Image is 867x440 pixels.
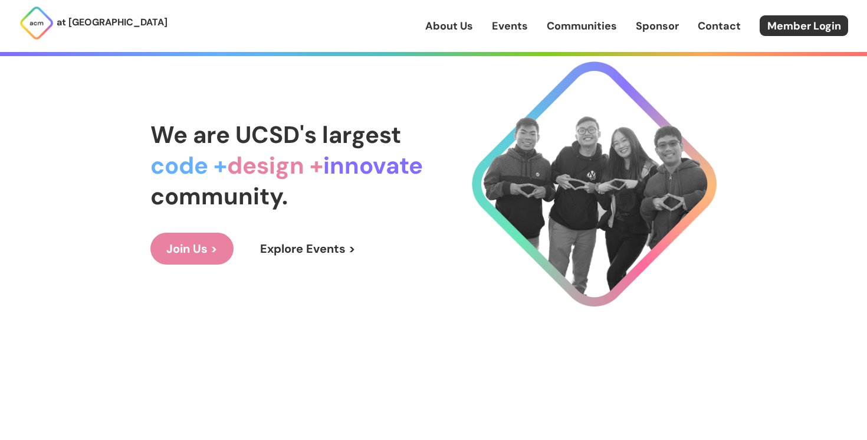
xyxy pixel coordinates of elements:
a: Join Us > [150,233,234,265]
a: Events [492,18,528,34]
span: innovate [323,150,423,181]
span: code + [150,150,227,181]
a: Contact [698,18,741,34]
a: Sponsor [636,18,679,34]
p: at [GEOGRAPHIC_DATA] [57,15,168,30]
img: Cool Logo [472,61,717,307]
a: Member Login [760,15,848,36]
span: community. [150,181,288,211]
img: ACM Logo [19,5,54,41]
a: Explore Events > [244,233,372,265]
span: design + [227,150,323,181]
span: We are UCSD's largest [150,119,401,150]
a: About Us [425,18,473,34]
a: at [GEOGRAPHIC_DATA] [19,5,168,41]
a: Communities [547,18,617,34]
